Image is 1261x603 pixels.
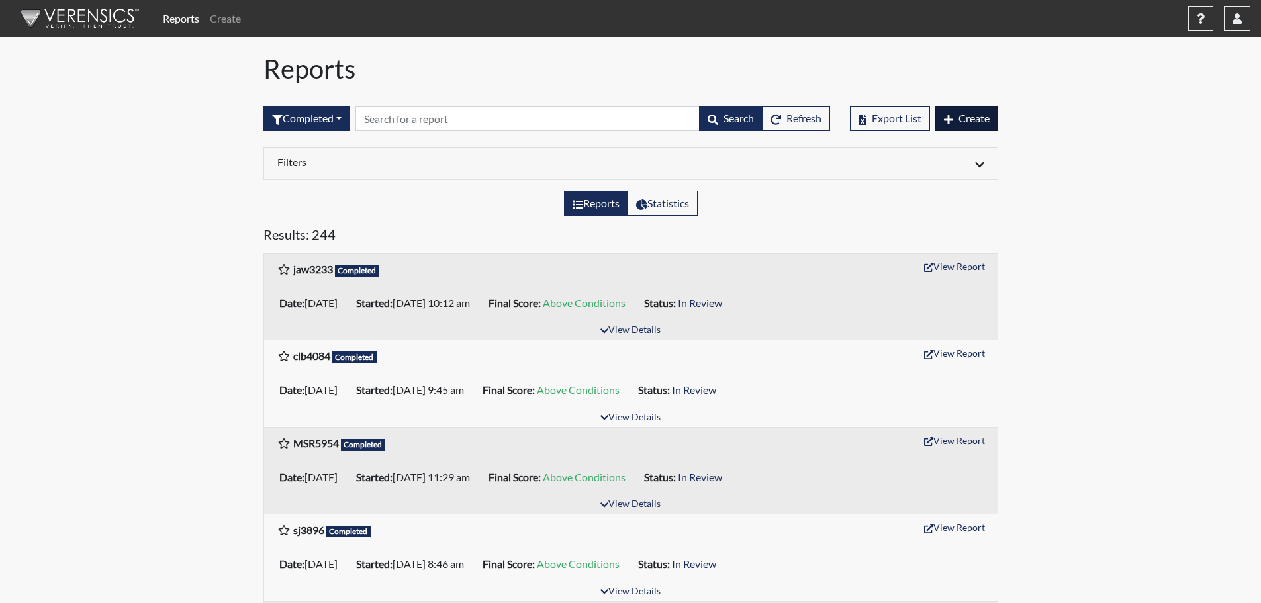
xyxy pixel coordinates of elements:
b: Date: [279,471,304,483]
b: Date: [279,557,304,570]
span: Above Conditions [537,557,620,570]
b: clb4084 [293,349,330,362]
b: MSR5954 [293,437,339,449]
b: Started: [356,297,393,309]
span: In Review [678,297,722,309]
b: Final Score: [489,297,541,309]
input: Search by Registration ID, Interview Number, or Investigation Name. [355,106,700,131]
button: View Details [594,322,667,340]
span: Refresh [786,112,821,124]
b: Final Score: [483,383,535,396]
label: View statistics about completed interviews [628,191,698,216]
a: Reports [158,5,205,32]
span: Create [958,112,990,124]
b: Started: [356,557,393,570]
li: [DATE] 9:45 am [351,379,477,400]
li: [DATE] 10:12 am [351,293,483,314]
b: Final Score: [489,471,541,483]
span: Completed [326,526,371,537]
b: Final Score: [483,557,535,570]
span: In Review [672,383,716,396]
span: In Review [672,557,716,570]
li: [DATE] 11:29 am [351,467,483,488]
span: Above Conditions [543,297,626,309]
li: [DATE] [274,467,351,488]
b: Started: [356,471,393,483]
span: Completed [335,265,380,277]
b: Status: [638,383,670,396]
button: View Report [918,430,991,451]
button: View Details [594,496,667,514]
div: Filter by interview status [263,106,350,131]
button: View Report [918,256,991,277]
b: Status: [644,297,676,309]
label: View the list of reports [564,191,628,216]
h1: Reports [263,53,998,85]
button: View Report [918,517,991,537]
button: Create [935,106,998,131]
span: Completed [341,439,386,451]
b: Started: [356,383,393,396]
li: [DATE] [274,553,351,575]
span: Completed [332,351,377,363]
li: [DATE] [274,379,351,400]
button: Export List [850,106,930,131]
button: Completed [263,106,350,131]
button: View Details [594,409,667,427]
b: Date: [279,297,304,309]
h6: Filters [277,156,621,168]
b: jaw3233 [293,263,333,275]
span: Search [724,112,754,124]
span: Above Conditions [537,383,620,396]
b: sj3896 [293,524,324,536]
button: Refresh [762,106,830,131]
li: [DATE] 8:46 am [351,553,477,575]
a: Create [205,5,246,32]
button: View Details [594,583,667,601]
button: Search [699,106,763,131]
div: Click to expand/collapse filters [267,156,994,171]
span: Above Conditions [543,471,626,483]
button: View Report [918,343,991,363]
h5: Results: 244 [263,226,998,248]
li: [DATE] [274,293,351,314]
b: Status: [638,557,670,570]
b: Date: [279,383,304,396]
span: In Review [678,471,722,483]
b: Status: [644,471,676,483]
span: Export List [872,112,921,124]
